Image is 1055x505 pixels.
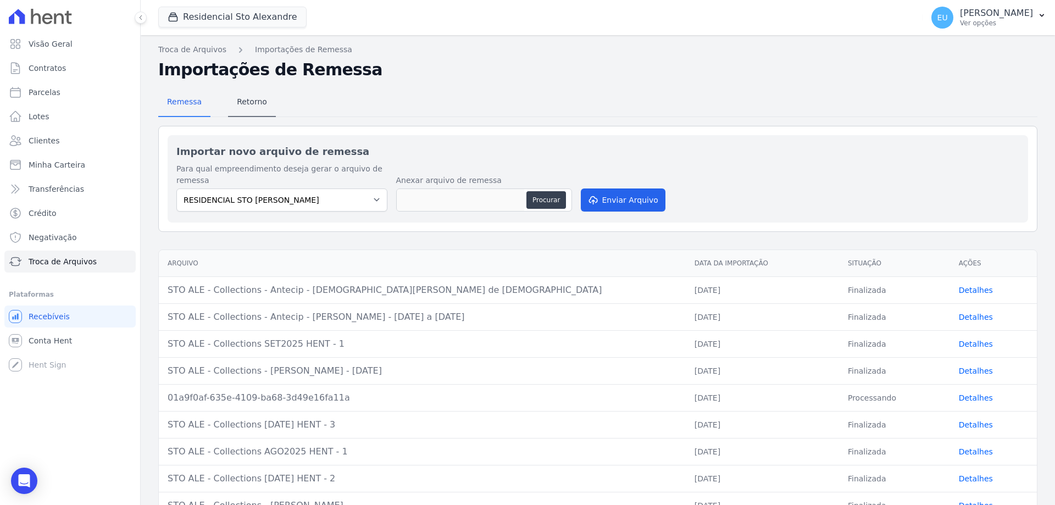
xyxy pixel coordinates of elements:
[158,88,276,117] nav: Tab selector
[255,44,352,56] a: Importações de Remessa
[168,391,677,404] div: 01a9f0af-635e-4109-ba68-3d49e16fa11a
[29,159,85,170] span: Minha Carteira
[29,232,77,243] span: Negativação
[158,7,307,27] button: Residencial Sto Alexandre
[4,154,136,176] a: Minha Carteira
[839,250,950,277] th: Situação
[230,91,274,113] span: Retorno
[686,303,839,330] td: [DATE]
[686,465,839,492] td: [DATE]
[29,111,49,122] span: Lotes
[959,393,993,402] a: Detalhes
[839,411,950,438] td: Finalizada
[960,8,1033,19] p: [PERSON_NAME]
[158,44,226,56] a: Troca de Arquivos
[4,33,136,55] a: Visão Geral
[686,250,839,277] th: Data da Importação
[168,445,677,458] div: STO ALE - Collections AGO2025 HENT - 1
[29,335,72,346] span: Conta Hent
[29,38,73,49] span: Visão Geral
[4,330,136,352] a: Conta Hent
[4,251,136,273] a: Troca de Arquivos
[526,191,566,209] button: Procurar
[959,474,993,483] a: Detalhes
[9,288,131,301] div: Plataformas
[396,175,572,186] label: Anexar arquivo de remessa
[686,438,839,465] td: [DATE]
[959,340,993,348] a: Detalhes
[168,284,677,297] div: STO ALE - Collections - Antecip - [DEMOGRAPHIC_DATA][PERSON_NAME] de [DEMOGRAPHIC_DATA]
[158,88,210,117] a: Remessa
[839,357,950,384] td: Finalizada
[686,411,839,438] td: [DATE]
[168,310,677,324] div: STO ALE - Collections - Antecip - [PERSON_NAME] - [DATE] a [DATE]
[29,87,60,98] span: Parcelas
[168,472,677,485] div: STO ALE - Collections [DATE] HENT - 2
[959,367,993,375] a: Detalhes
[959,447,993,456] a: Detalhes
[960,19,1033,27] p: Ver opções
[159,250,686,277] th: Arquivo
[29,311,70,322] span: Recebíveis
[686,330,839,357] td: [DATE]
[950,250,1037,277] th: Ações
[839,384,950,411] td: Processando
[839,438,950,465] td: Finalizada
[937,14,948,21] span: EU
[158,60,1037,80] h2: Importações de Remessa
[839,330,950,357] td: Finalizada
[176,144,1019,159] h2: Importar novo arquivo de remessa
[4,130,136,152] a: Clientes
[959,313,993,321] a: Detalhes
[686,384,839,411] td: [DATE]
[29,184,84,195] span: Transferências
[176,163,387,186] label: Para qual empreendimento deseja gerar o arquivo de remessa
[686,357,839,384] td: [DATE]
[839,465,950,492] td: Finalizada
[168,337,677,351] div: STO ALE - Collections SET2025 HENT - 1
[29,256,97,267] span: Troca de Arquivos
[4,306,136,328] a: Recebíveis
[228,88,276,117] a: Retorno
[4,226,136,248] a: Negativação
[581,188,665,212] button: Enviar Arquivo
[29,63,66,74] span: Contratos
[168,418,677,431] div: STO ALE - Collections [DATE] HENT - 3
[29,135,59,146] span: Clientes
[158,44,1037,56] nav: Breadcrumb
[4,178,136,200] a: Transferências
[923,2,1055,33] button: EU [PERSON_NAME] Ver opções
[839,303,950,330] td: Finalizada
[4,106,136,127] a: Lotes
[4,202,136,224] a: Crédito
[11,468,37,494] div: Open Intercom Messenger
[959,420,993,429] a: Detalhes
[4,81,136,103] a: Parcelas
[4,57,136,79] a: Contratos
[959,286,993,295] a: Detalhes
[160,91,208,113] span: Remessa
[168,364,677,378] div: STO ALE - Collections - [PERSON_NAME] - [DATE]
[686,276,839,303] td: [DATE]
[29,208,57,219] span: Crédito
[839,276,950,303] td: Finalizada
